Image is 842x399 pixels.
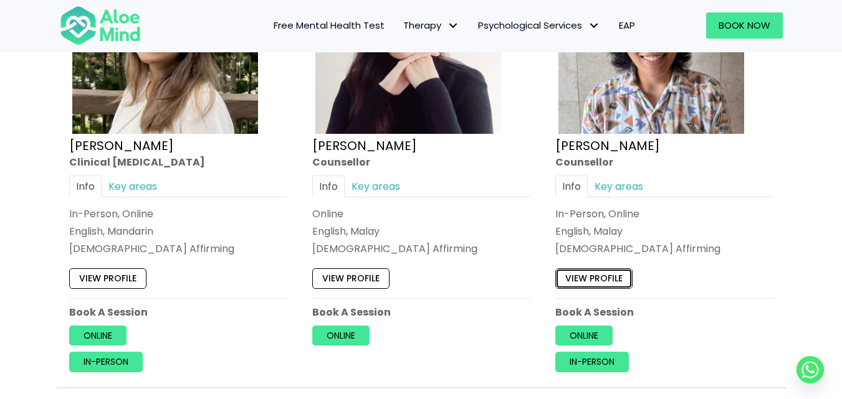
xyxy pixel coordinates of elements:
[312,207,530,221] div: Online
[588,176,650,197] a: Key areas
[312,224,530,238] p: English, Malay
[69,242,287,256] div: [DEMOGRAPHIC_DATA] Affirming
[102,176,164,197] a: Key areas
[69,352,143,372] a: In-person
[312,176,345,197] a: Info
[274,19,385,32] span: Free Mental Health Test
[69,207,287,221] div: In-Person, Online
[312,154,530,169] div: Counsellor
[312,305,530,319] p: Book A Session
[555,242,773,256] div: [DEMOGRAPHIC_DATA] Affirming
[312,326,370,345] a: Online
[69,154,287,169] div: Clinical [MEDICAL_DATA]
[610,12,644,39] a: EAP
[585,17,603,35] span: Psychological Services: submenu
[555,305,773,319] p: Book A Session
[555,176,588,197] a: Info
[312,136,417,154] a: [PERSON_NAME]
[69,305,287,319] p: Book A Session
[555,207,773,221] div: In-Person, Online
[555,136,660,154] a: [PERSON_NAME]
[555,268,633,288] a: View profile
[69,268,146,288] a: View profile
[619,19,635,32] span: EAP
[157,12,644,39] nav: Menu
[345,176,407,197] a: Key areas
[555,352,629,372] a: In-person
[719,19,770,32] span: Book Now
[69,224,287,238] p: English, Mandarin
[69,326,127,345] a: Online
[444,17,462,35] span: Therapy: submenu
[312,242,530,256] div: [DEMOGRAPHIC_DATA] Affirming
[469,12,610,39] a: Psychological ServicesPsychological Services: submenu
[69,176,102,197] a: Info
[555,224,773,238] p: English, Malay
[797,356,824,383] a: Whatsapp
[478,19,600,32] span: Psychological Services
[264,12,394,39] a: Free Mental Health Test
[555,326,613,345] a: Online
[60,5,141,46] img: Aloe mind Logo
[394,12,469,39] a: TherapyTherapy: submenu
[555,154,773,169] div: Counsellor
[312,268,390,288] a: View profile
[69,136,174,154] a: [PERSON_NAME]
[403,19,459,32] span: Therapy
[706,12,783,39] a: Book Now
